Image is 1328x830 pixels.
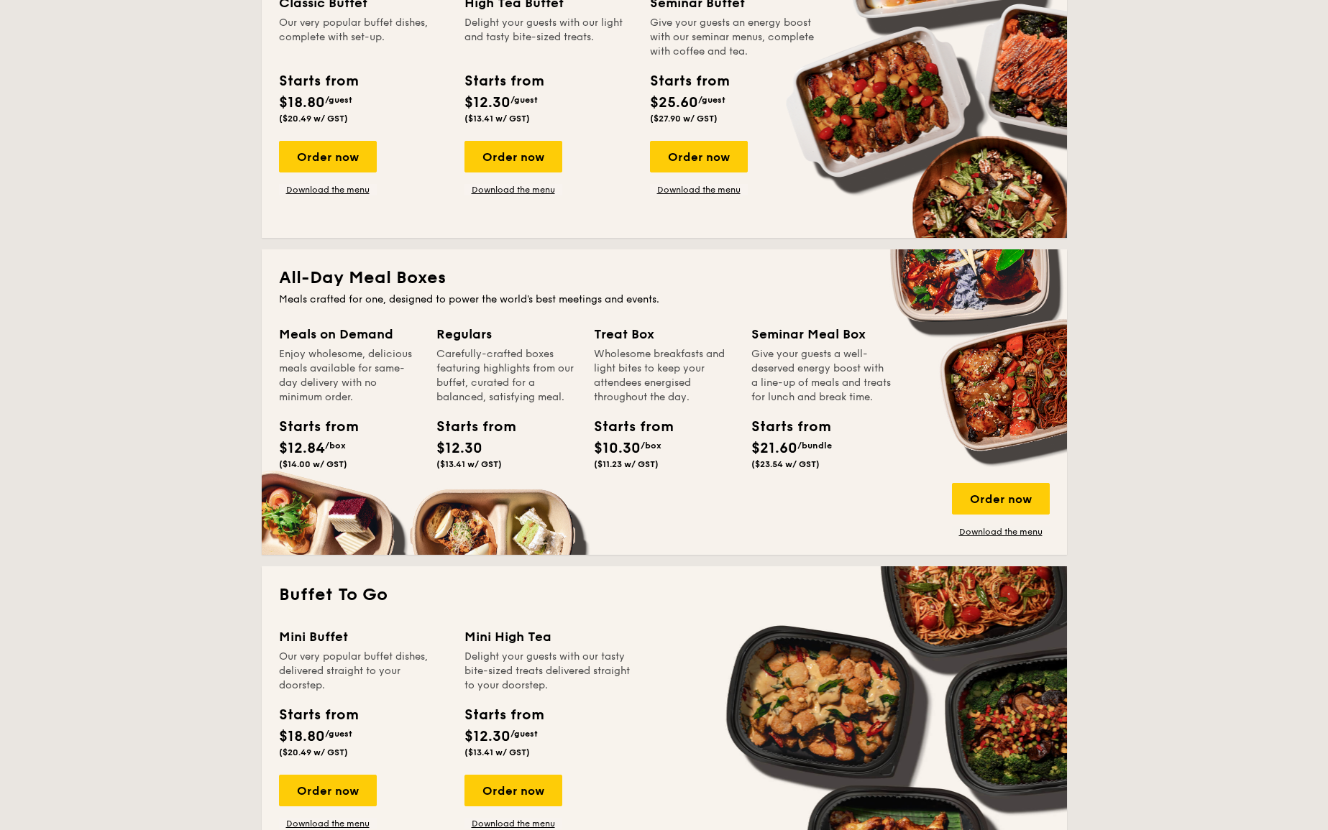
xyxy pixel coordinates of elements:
div: Delight your guests with our light and tasty bite-sized treats. [464,16,633,59]
a: Download the menu [464,184,562,195]
span: $25.60 [650,94,698,111]
div: Starts from [464,704,543,726]
div: Our very popular buffet dishes, delivered straight to your doorstep. [279,650,447,693]
div: Enjoy wholesome, delicious meals available for same-day delivery with no minimum order. [279,347,419,405]
a: Download the menu [650,184,748,195]
div: Starts from [650,70,728,92]
a: Download the menu [952,526,1050,538]
div: Mini High Tea [464,627,633,647]
span: $10.30 [594,440,641,457]
a: Download the menu [279,818,377,829]
div: Starts from [436,416,501,438]
span: $18.80 [279,728,325,745]
div: Carefully-crafted boxes featuring highlights from our buffet, curated for a balanced, satisfying ... [436,347,577,405]
a: Download the menu [279,184,377,195]
span: /guest [510,95,538,105]
span: ($13.41 w/ GST) [464,114,530,124]
span: /guest [325,729,352,739]
span: ($13.41 w/ GST) [436,459,502,469]
div: Starts from [594,416,659,438]
div: Starts from [751,416,816,438]
div: Treat Box [594,324,734,344]
div: Starts from [279,70,357,92]
a: Download the menu [464,818,562,829]
span: ($11.23 w/ GST) [594,459,659,469]
span: /bundle [797,441,832,451]
span: /guest [510,729,538,739]
span: $18.80 [279,94,325,111]
span: ($13.41 w/ GST) [464,747,530,757]
div: Wholesome breakfasts and light bites to keep your attendees energised throughout the day. [594,347,734,405]
div: Order now [279,775,377,806]
span: ($14.00 w/ GST) [279,459,347,469]
div: Order now [650,141,748,172]
span: $12.30 [464,728,510,745]
span: /box [641,441,661,451]
span: $21.60 [751,440,797,457]
span: $12.30 [436,440,482,457]
div: Order now [952,483,1050,515]
span: /box [325,441,346,451]
span: ($20.49 w/ GST) [279,114,348,124]
div: Order now [279,141,377,172]
span: /guest [325,95,352,105]
span: ($23.54 w/ GST) [751,459,820,469]
span: $12.30 [464,94,510,111]
div: Starts from [279,416,344,438]
div: Order now [464,775,562,806]
div: Mini Buffet [279,627,447,647]
div: Starts from [279,704,357,726]
div: Order now [464,141,562,172]
div: Meals on Demand [279,324,419,344]
div: Regulars [436,324,577,344]
div: Starts from [464,70,543,92]
div: Our very popular buffet dishes, complete with set-up. [279,16,447,59]
span: ($20.49 w/ GST) [279,747,348,757]
span: /guest [698,95,725,105]
span: ($27.90 w/ GST) [650,114,718,124]
div: Seminar Meal Box [751,324,892,344]
div: Meals crafted for one, designed to power the world's best meetings and events. [279,292,1050,307]
div: Delight your guests with our tasty bite-sized treats delivered straight to your doorstep. [464,650,633,693]
div: Give your guests an energy boost with our seminar menus, complete with coffee and tea. [650,16,818,59]
span: $12.84 [279,440,325,457]
div: Give your guests a well-deserved energy boost with a line-up of meals and treats for lunch and br... [751,347,892,405]
h2: All-Day Meal Boxes [279,267,1050,290]
h2: Buffet To Go [279,584,1050,607]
